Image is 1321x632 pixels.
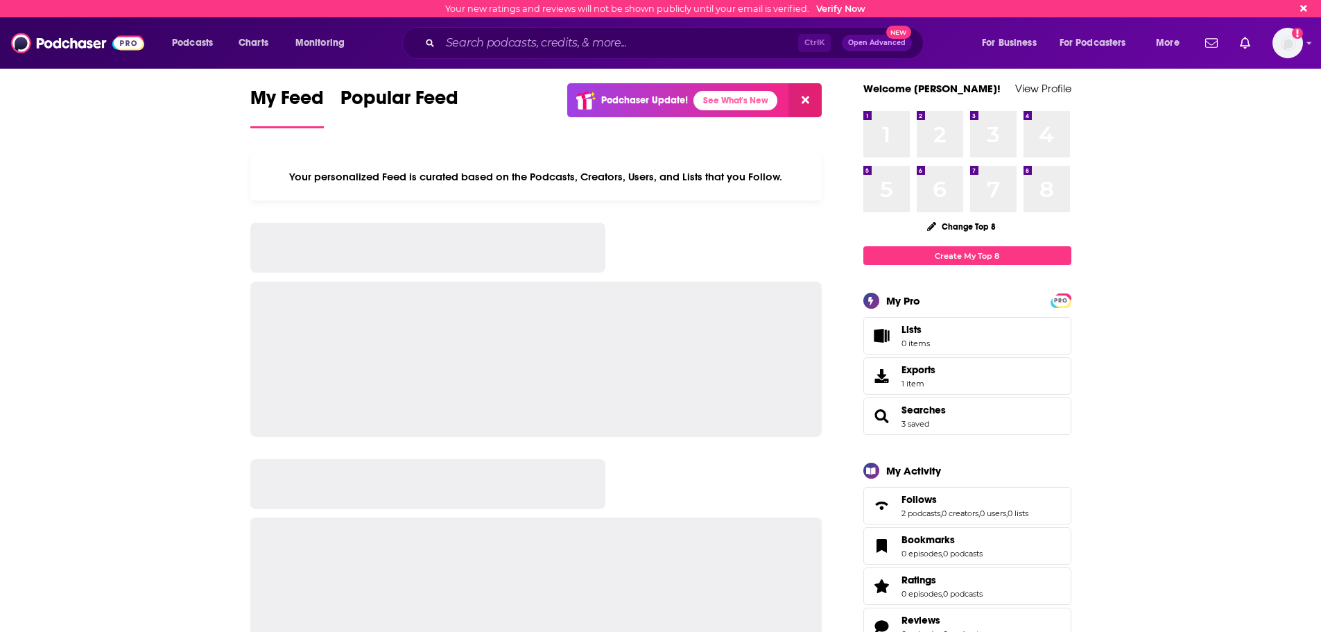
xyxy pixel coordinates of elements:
a: Exports [863,357,1071,395]
span: Podcasts [172,33,213,53]
div: Your new ratings and reviews will not be shown publicly until your email is verified. [445,3,865,14]
a: Ratings [901,574,983,586]
button: Show profile menu [1272,28,1303,58]
a: Ratings [868,577,896,596]
a: PRO [1053,295,1069,305]
button: open menu [162,32,231,54]
span: Ratings [863,567,1071,605]
span: New [886,26,911,39]
a: 0 creators [942,509,978,518]
div: Search podcasts, credits, & more... [415,27,937,59]
span: For Business [982,33,1037,53]
span: Charts [239,33,268,53]
a: Follows [901,493,1028,506]
a: 0 users [980,509,1006,518]
input: Search podcasts, credits, & more... [440,32,798,54]
span: 0 items [901,339,930,348]
a: Show notifications dropdown [1234,31,1256,55]
a: 3 saved [901,419,929,429]
span: Logged in as jbarbour [1272,28,1303,58]
span: 1 item [901,379,935,388]
a: Charts [230,32,277,54]
span: Bookmarks [863,527,1071,565]
span: Lists [901,323,922,336]
span: Lists [868,326,896,345]
a: 2 podcasts [901,509,940,518]
div: Your personalized Feed is curated based on the Podcasts, Creators, Users, and Lists that you Follow. [250,153,822,200]
svg: Email not verified [1292,28,1303,39]
button: Change Top 8 [919,218,1005,235]
a: See What's New [693,91,777,110]
a: My Feed [250,86,324,128]
span: PRO [1053,296,1069,306]
a: Lists [863,317,1071,355]
span: Searches [863,398,1071,435]
img: Podchaser - Follow, Share and Rate Podcasts [11,30,144,56]
a: 0 podcasts [943,589,983,599]
span: Popular Feed [340,86,458,118]
a: View Profile [1015,82,1071,95]
span: Reviews [901,614,940,626]
span: Bookmarks [901,533,955,546]
a: 0 lists [1008,509,1028,518]
a: Bookmarks [901,533,983,546]
a: Reviews [901,614,983,626]
a: Verify Now [816,3,865,14]
a: Bookmarks [868,536,896,556]
a: Create My Top 8 [863,246,1071,265]
button: open menu [1051,32,1146,54]
span: , [1006,509,1008,518]
img: User Profile [1272,28,1303,58]
a: Show notifications dropdown [1200,31,1223,55]
a: Welcome [PERSON_NAME]! [863,82,1001,95]
a: 0 episodes [901,589,942,599]
span: Exports [868,366,896,386]
span: My Feed [250,86,324,118]
span: More [1156,33,1180,53]
span: , [940,509,942,518]
button: open menu [286,32,363,54]
span: Follows [863,487,1071,524]
a: Searches [901,404,946,416]
span: Follows [901,493,937,506]
button: open menu [1146,32,1197,54]
a: 0 episodes [901,549,942,558]
span: Ctrl K [798,34,831,52]
a: Follows [868,496,896,515]
span: Monitoring [295,33,345,53]
a: 0 podcasts [943,549,983,558]
button: Open AdvancedNew [842,35,912,51]
span: Exports [901,364,935,376]
a: Searches [868,407,896,426]
span: Open Advanced [848,40,906,46]
span: , [942,589,943,599]
div: My Activity [886,464,941,477]
div: My Pro [886,294,920,307]
span: Ratings [901,574,936,586]
span: , [978,509,980,518]
button: open menu [972,32,1054,54]
p: Podchaser Update! [601,94,688,106]
span: , [942,549,943,558]
span: For Podcasters [1060,33,1126,53]
a: Popular Feed [340,86,458,128]
span: Lists [901,323,930,336]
